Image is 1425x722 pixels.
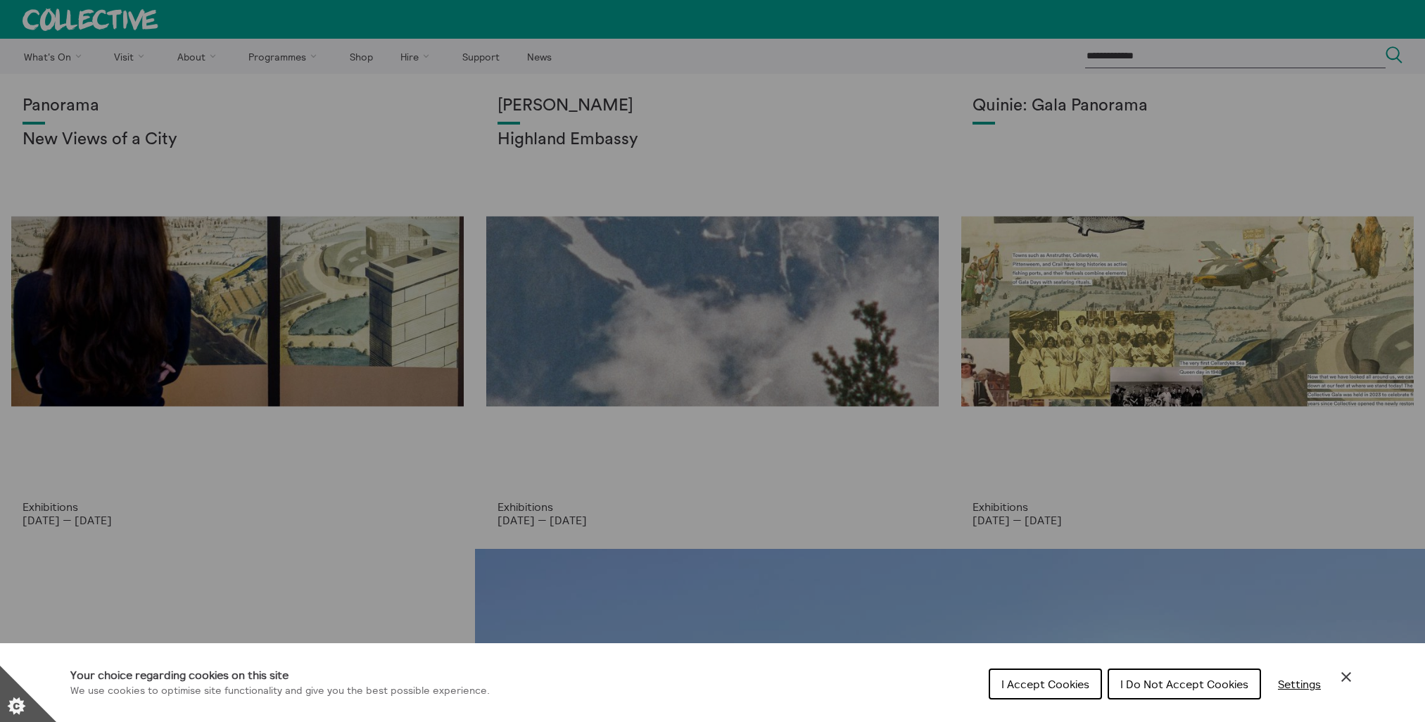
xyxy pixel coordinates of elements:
[70,683,490,699] p: We use cookies to optimise site functionality and give you the best possible experience.
[1338,669,1355,685] button: Close Cookie Control
[1267,670,1332,698] button: Settings
[1001,677,1089,691] span: I Accept Cookies
[70,666,490,683] h1: Your choice regarding cookies on this site
[1108,669,1261,699] button: I Do Not Accept Cookies
[1120,677,1248,691] span: I Do Not Accept Cookies
[989,669,1102,699] button: I Accept Cookies
[1278,677,1321,691] span: Settings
